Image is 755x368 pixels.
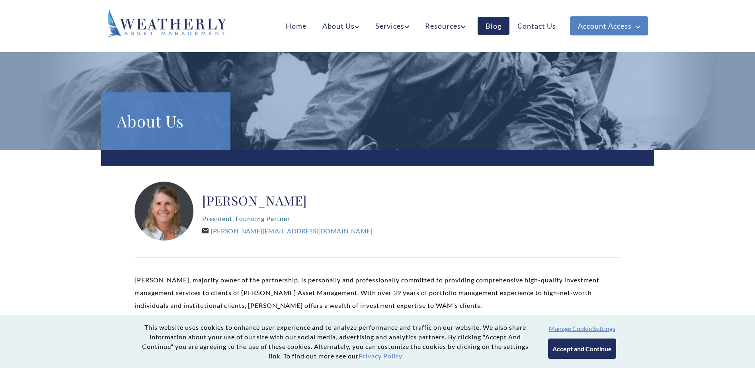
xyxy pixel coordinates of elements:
button: Accept and Continue [548,339,616,359]
button: Manage Cookie Settings [549,325,615,332]
h1: About Us [117,108,215,134]
img: Weatherly [107,9,226,38]
a: About Us [314,17,367,35]
a: Blog [478,17,509,35]
a: Privacy Policy [359,352,402,360]
a: [PERSON_NAME][EMAIL_ADDRESS][DOMAIN_NAME] [202,227,373,235]
p: This website uses cookies to enhance user experience and to analyze performance and traffic on ou... [139,323,532,361]
p: President, Founding Partner [202,212,373,225]
h2: [PERSON_NAME] [202,192,373,208]
a: Resources [417,17,474,35]
a: Contact Us [509,17,564,35]
a: Services [367,17,417,35]
p: [PERSON_NAME], majority owner of the partnership, is personally and professionally committed to p... [135,274,621,312]
a: Home [278,17,314,35]
a: Account Access [570,16,648,35]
